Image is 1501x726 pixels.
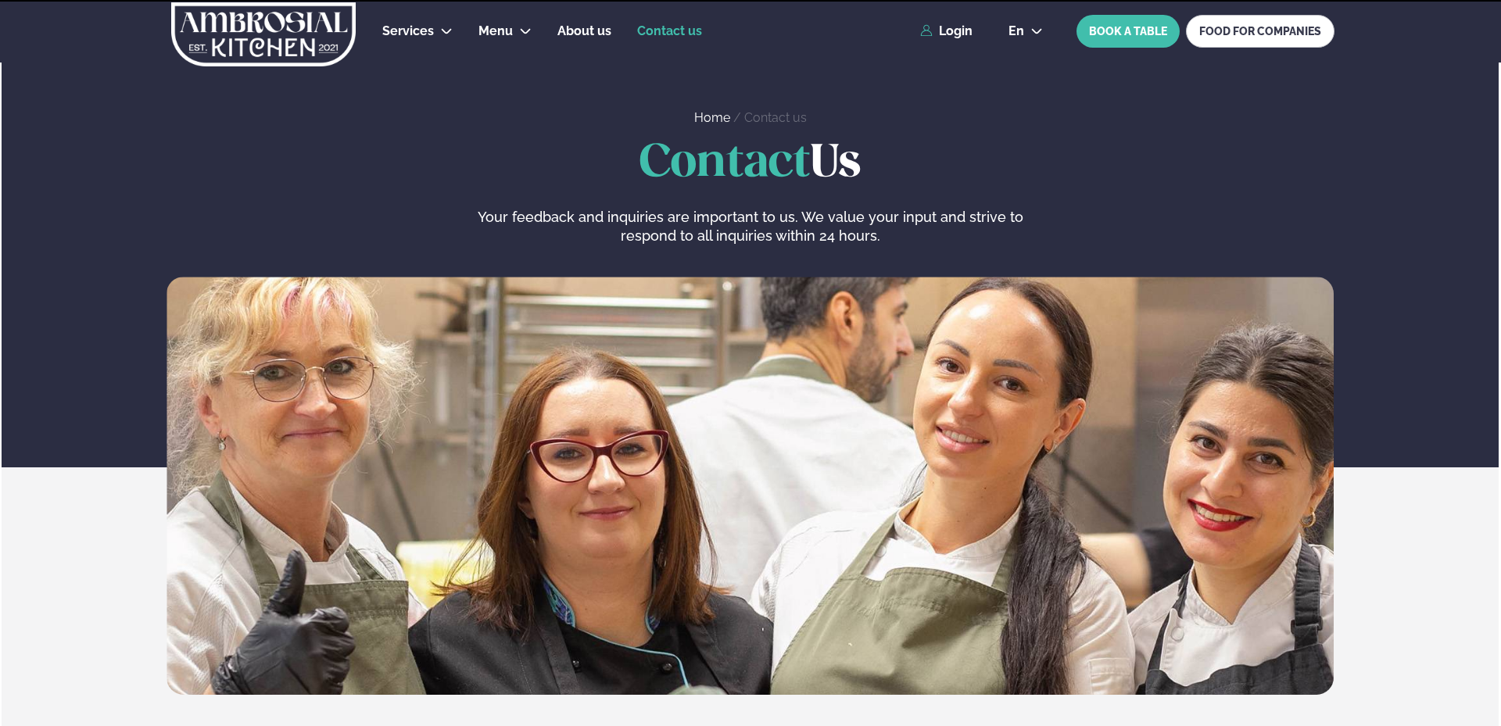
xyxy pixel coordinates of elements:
img: logo [170,2,357,66]
a: About us [557,22,611,41]
a: Contact us [637,22,702,41]
a: Services [382,22,434,41]
button: BOOK A TABLE [1076,15,1180,48]
a: Home [694,110,730,125]
a: Menu [478,22,513,41]
h1: Us [167,139,1334,189]
span: Your feedback and inquiries are important to us. We value your input and strive to respond to all... [478,209,1023,244]
span: Services [382,23,434,38]
a: Login [920,24,973,38]
span: Contact [639,142,811,185]
button: en [996,25,1055,38]
a: FOOD FOR COMPANIES [1186,15,1334,48]
img: image alt [167,277,1334,695]
span: Menu [478,23,513,38]
span: / [733,110,744,125]
span: Contact us [637,23,702,38]
a: Contact us [744,110,807,125]
span: en [1008,25,1024,38]
span: About us [557,23,611,38]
